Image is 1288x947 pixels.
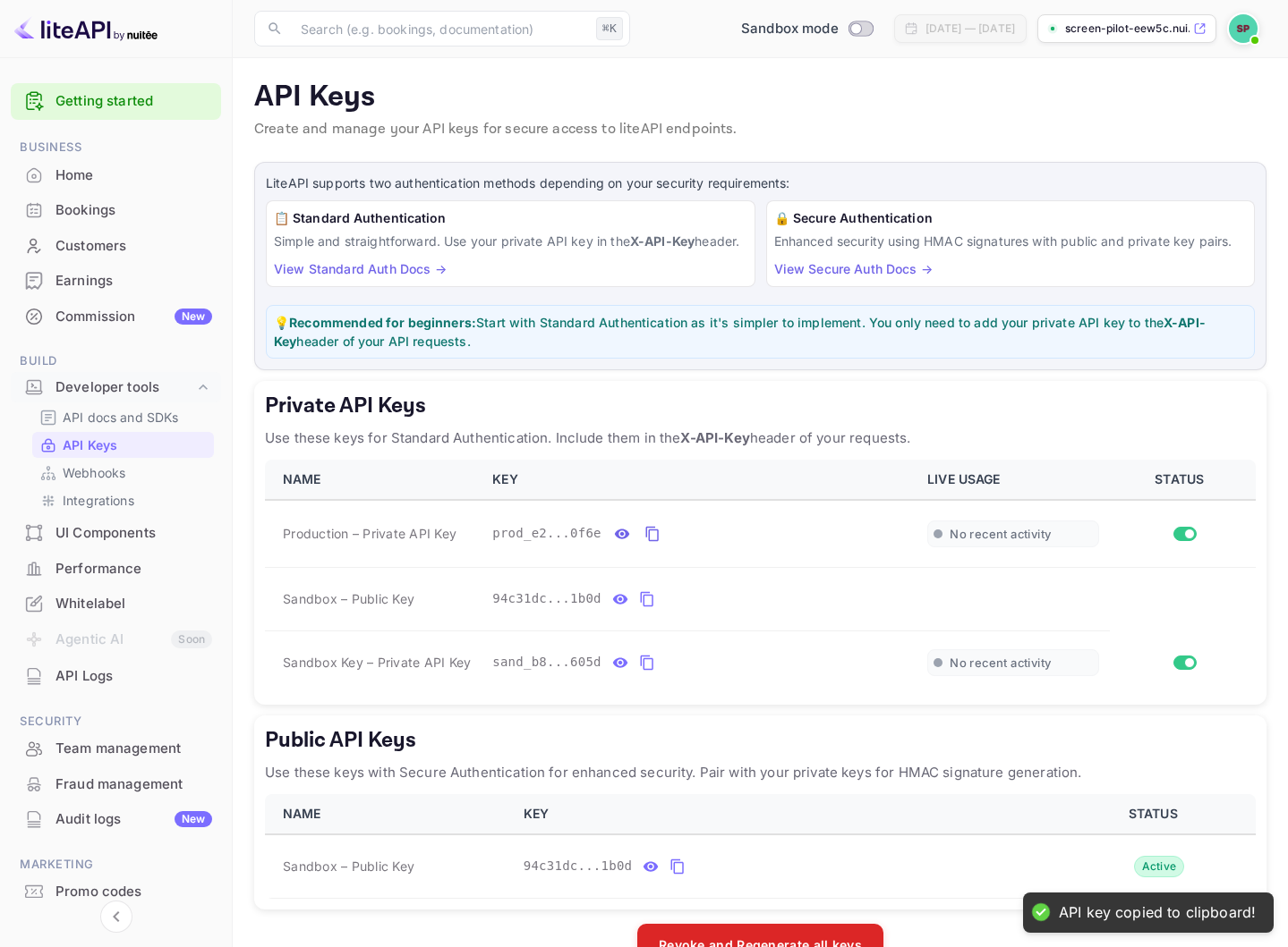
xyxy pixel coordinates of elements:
[1110,460,1256,500] th: STATUS
[55,523,212,544] div: UI Components
[175,811,212,827] div: New
[11,300,221,334] div: CommissionNew
[950,527,1051,542] span: No recent activity
[55,809,212,830] div: Audit logs
[55,594,212,614] div: Whitelabel
[11,264,221,297] a: Earnings
[39,435,207,454] a: API Keys
[55,377,194,398] div: Developer tools
[524,857,633,875] span: 94c31dc...1b0d
[55,774,212,795] div: Fraud management
[11,264,221,299] div: Earnings
[950,655,1051,671] span: No recent activity
[63,491,134,510] p: Integrations
[55,200,212,221] div: Bookings
[289,315,476,330] strong: Recommended for beginners:
[741,19,839,39] span: Sandbox mode
[11,193,221,226] a: Bookings
[265,460,482,500] th: NAME
[266,173,1255,193] p: LiteAPI supports two authentication methods depending on your security requirements:
[175,309,212,325] div: New
[774,232,1248,250] p: Enhanced security using HMAC signatures with public and private key pairs.
[492,589,601,608] span: 94c31dc...1b0d
[265,762,1256,783] p: Use these keys with Secure Authentication for enhanced security. Pair with your private keys for ...
[11,659,221,694] div: API Logs
[32,432,214,458] div: API Keys
[283,857,414,875] span: Sandbox – Public Key
[265,460,1256,694] table: private api keys table
[254,119,1267,140] p: Create and manage your API keys for secure access to liteAPI endpoints.
[11,351,221,371] span: Build
[11,372,221,403] div: Developer tools
[513,794,1058,834] th: KEY
[1058,794,1256,834] th: STATUS
[1065,21,1190,37] p: screen-pilot-eew5c.nui...
[39,463,207,482] a: Webhooks
[55,666,212,687] div: API Logs
[265,794,1256,899] table: public api keys table
[11,802,221,837] div: Audit logsNew
[63,435,117,454] p: API Keys
[774,208,1248,228] h6: 🔒 Secure Authentication
[274,208,747,228] h6: 📋 Standard Authentication
[596,17,623,40] div: ⌘K
[55,236,212,257] div: Customers
[32,487,214,513] div: Integrations
[630,233,695,249] strong: X-API-Key
[11,802,221,835] a: Audit logsNew
[11,138,221,157] span: Business
[55,91,212,112] a: Getting started
[1059,903,1256,922] div: API key copied to clipboard!
[492,524,601,543] span: prod_e2...0f6e
[265,392,1256,420] h5: Private API Keys
[11,516,221,551] div: UI Components
[63,463,125,482] p: Webhooks
[283,589,414,608] span: Sandbox – Public Key
[11,587,221,621] div: Whitelabel
[11,229,221,262] a: Customers
[283,524,456,543] span: Production – Private API Key
[55,307,212,327] div: Commission
[925,21,1015,37] div: [DATE] — [DATE]
[11,731,221,765] a: Team management
[482,460,917,500] th: KEY
[55,165,212,186] div: Home
[14,14,158,43] img: LiteAPI logo
[11,300,221,333] a: CommissionNew
[1229,14,1258,43] img: Screen Pilot
[11,587,221,620] a: Whitelabel
[32,404,214,430] div: API docs and SDKs
[11,875,221,908] a: Promo codes
[11,516,221,549] a: UI Components
[11,767,221,802] div: Fraud management
[100,900,132,933] button: Collapse navigation
[55,882,212,902] div: Promo codes
[274,232,747,250] p: Simple and straightforward. Use your private API key in the header.
[917,460,1110,500] th: LIVE USAGE
[11,158,221,193] div: Home
[11,659,221,692] a: API Logs
[11,83,221,120] div: Getting started
[274,261,447,276] a: View Standard Auth Docs →
[274,315,1206,349] strong: X-API-Key
[774,261,933,276] a: View Secure Auth Docs →
[290,11,589,47] input: Search (e.g. bookings, documentation)
[39,408,207,427] a: API docs and SDKs
[32,460,214,486] div: Webhooks
[265,726,1256,755] h5: Public API Keys
[11,767,221,800] a: Fraud management
[63,408,179,427] p: API docs and SDKs
[283,655,471,670] span: Sandbox Key – Private API Key
[11,731,221,766] div: Team management
[11,552,221,585] a: Performance
[265,427,1256,449] p: Use these keys for Standard Authentication. Include them in the header of your requests.
[11,193,221,228] div: Bookings
[11,712,221,731] span: Security
[11,552,221,587] div: Performance
[680,429,749,446] strong: X-API-Key
[55,559,212,579] div: Performance
[265,794,513,834] th: NAME
[11,158,221,191] a: Home
[254,80,1267,115] p: API Keys
[11,875,221,909] div: Promo codes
